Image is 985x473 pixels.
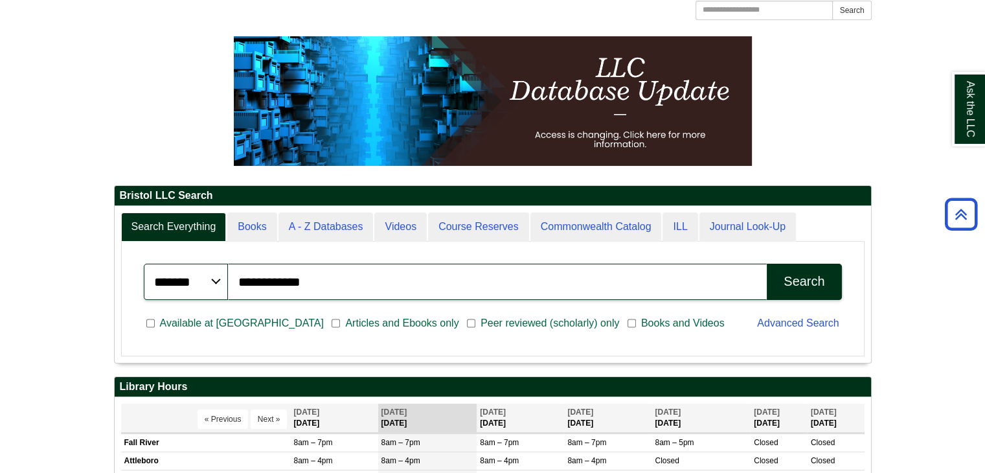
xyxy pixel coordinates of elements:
span: [DATE] [293,408,319,417]
th: [DATE] [378,404,477,433]
a: Course Reserves [428,213,529,242]
button: Search [767,264,841,300]
span: Closed [811,438,835,447]
button: Search [832,1,871,20]
button: Next » [251,410,288,429]
td: Fall River [121,433,291,452]
span: [DATE] [754,408,780,417]
span: Closed [754,456,778,465]
span: 8am – 4pm [293,456,332,465]
th: [DATE] [477,404,564,433]
span: Closed [655,456,679,465]
span: 8am – 7pm [567,438,606,447]
span: Books and Videos [636,316,730,331]
h2: Bristol LLC Search [115,186,871,206]
a: Books [227,213,277,242]
th: [DATE] [564,404,651,433]
a: Advanced Search [757,317,839,329]
th: [DATE] [651,404,751,433]
a: Videos [374,213,427,242]
button: « Previous [198,410,249,429]
span: Articles and Ebooks only [340,316,464,331]
span: Peer reviewed (scholarly) only [475,316,624,331]
span: 8am – 4pm [567,456,606,465]
span: [DATE] [811,408,837,417]
input: Available at [GEOGRAPHIC_DATA] [146,317,155,329]
h2: Library Hours [115,377,871,397]
span: [DATE] [480,408,506,417]
input: Peer reviewed (scholarly) only [467,317,475,329]
span: Available at [GEOGRAPHIC_DATA] [155,316,329,331]
span: 8am – 5pm [655,438,694,447]
th: [DATE] [290,404,378,433]
span: 8am – 7pm [381,438,420,447]
a: Commonwealth Catalog [530,213,662,242]
span: 8am – 7pm [480,438,519,447]
a: Search Everything [121,213,227,242]
div: Search [784,274,824,289]
span: Closed [811,456,835,465]
span: [DATE] [381,408,407,417]
span: Closed [754,438,778,447]
a: A - Z Databases [278,213,374,242]
img: HTML tutorial [234,36,752,166]
a: Journal Look-Up [699,213,796,242]
span: 8am – 4pm [381,456,420,465]
span: [DATE] [567,408,593,417]
span: [DATE] [655,408,681,417]
input: Books and Videos [628,317,636,329]
span: 8am – 7pm [293,438,332,447]
td: Attleboro [121,452,291,470]
a: ILL [662,213,697,242]
span: 8am – 4pm [480,456,519,465]
a: Back to Top [940,205,982,223]
th: [DATE] [808,404,865,433]
input: Articles and Ebooks only [332,317,340,329]
th: [DATE] [751,404,808,433]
